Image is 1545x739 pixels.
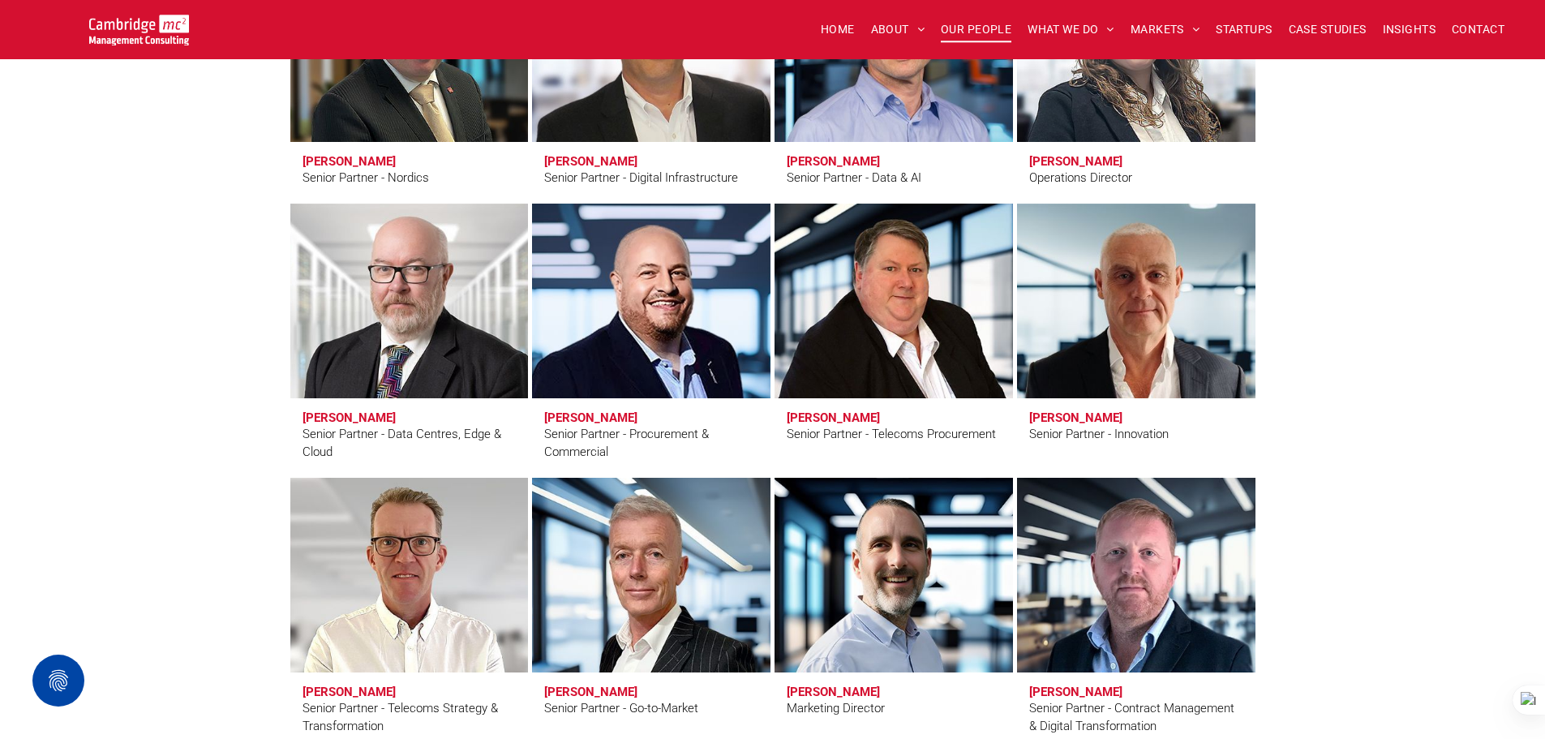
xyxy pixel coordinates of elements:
[787,699,885,718] div: Marketing Director
[813,17,863,42] a: HOME
[775,478,1013,672] a: Karl Salter
[532,478,770,672] a: Andy Bills
[544,410,637,425] h3: [PERSON_NAME]
[1122,17,1208,42] a: MARKETS
[290,204,529,398] a: Duncan Clubb
[787,154,880,169] h3: [PERSON_NAME]
[544,685,637,699] h3: [PERSON_NAME]
[787,425,996,444] div: Senior Partner - Telecoms Procurement
[544,699,698,718] div: Senior Partner - Go-to-Market
[303,410,396,425] h3: [PERSON_NAME]
[1017,478,1255,672] a: Darren Sheppard
[1444,17,1513,42] a: CONTACT
[544,169,738,187] div: Senior Partner - Digital Infrastructure
[303,169,429,187] div: Senior Partner - Nordics
[303,154,396,169] h3: [PERSON_NAME]
[290,478,529,672] a: Clive Quantrill
[89,15,189,45] img: Go to Homepage
[787,685,880,699] h3: [PERSON_NAME]
[1208,17,1280,42] a: STARTUPS
[787,410,880,425] h3: [PERSON_NAME]
[933,17,1019,42] a: OUR PEOPLE
[775,204,1013,398] a: Eric Green
[1029,425,1169,444] div: Senior Partner - Innovation
[544,425,758,462] div: Senior Partner - Procurement & Commercial
[1029,169,1132,187] div: Operations Director
[1029,685,1122,699] h3: [PERSON_NAME]
[863,17,933,42] a: ABOUT
[1017,204,1255,398] a: Matt Lawson
[1029,154,1122,169] h3: [PERSON_NAME]
[1281,17,1375,42] a: CASE STUDIES
[544,154,637,169] h3: [PERSON_NAME]
[89,17,189,34] a: Your Business Transformed | Cambridge Management Consulting
[303,685,396,699] h3: [PERSON_NAME]
[787,169,921,187] div: Senior Partner - Data & AI
[1375,17,1444,42] a: INSIGHTS
[532,204,770,398] a: Andy Everest
[1029,410,1122,425] h3: [PERSON_NAME]
[303,425,517,462] div: Senior Partner - Data Centres, Edge & Cloud
[1019,17,1122,42] a: WHAT WE DO
[1029,699,1243,736] div: Senior Partner - Contract Management & Digital Transformation
[303,699,517,736] div: Senior Partner - Telecoms Strategy & Transformation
